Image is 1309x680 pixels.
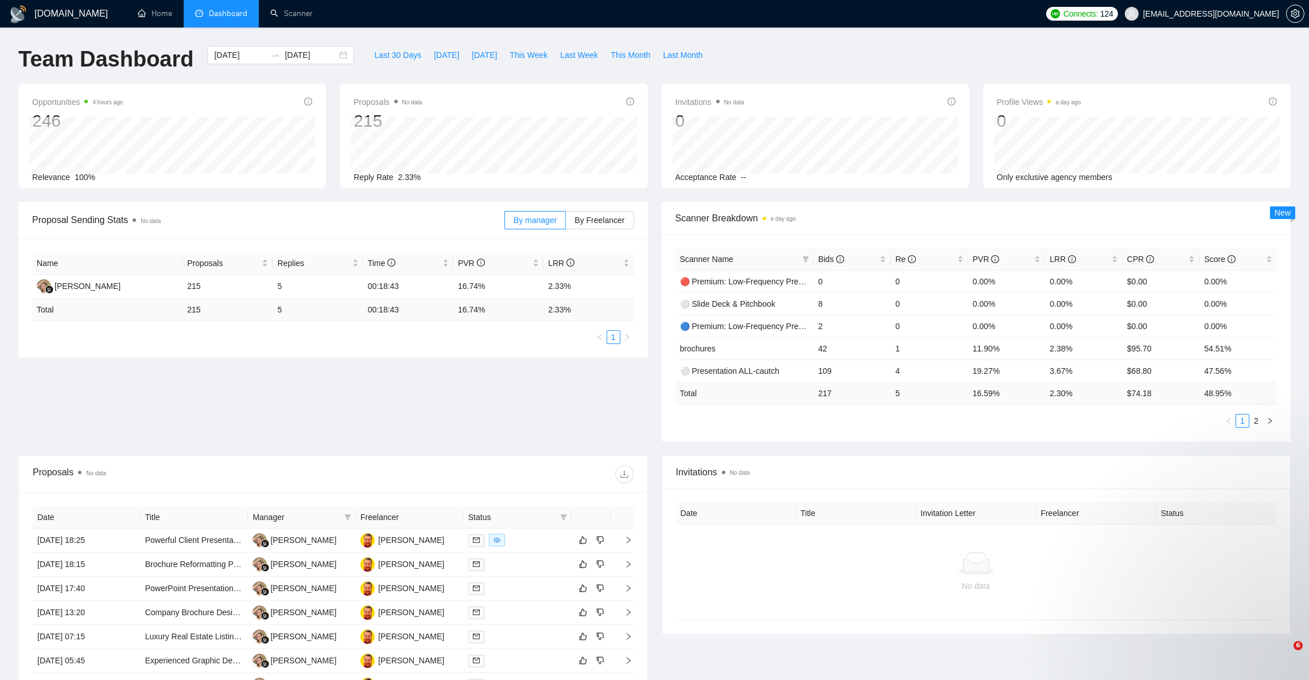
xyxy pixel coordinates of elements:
[1051,9,1060,18] img: upwork-logo.png
[615,560,632,568] span: right
[1287,9,1304,18] span: setting
[285,49,337,61] input: End date
[1045,315,1122,337] td: 0.00%
[187,257,259,269] span: Proposals
[360,654,375,668] img: JN
[558,509,569,526] span: filter
[477,259,485,267] span: info-circle
[270,534,336,546] div: [PERSON_NAME]
[473,633,480,640] span: mail
[141,506,248,529] th: Title
[141,577,248,601] td: PowerPoint Presentation Creation
[615,584,632,592] span: right
[675,211,1277,225] span: Scanner Breakdown
[354,95,422,109] span: Proposals
[356,506,464,529] th: Freelancer
[145,536,304,545] a: Powerful Client Presentation Design Needed
[1122,359,1200,382] td: $68.80
[593,630,607,643] button: dislike
[473,585,480,592] span: mail
[574,216,624,225] span: By Freelancer
[593,654,607,667] button: dislike
[402,99,422,105] span: No data
[1270,641,1298,669] iframe: Intercom live chat
[676,465,1277,479] span: Invitations
[368,259,395,268] span: Time
[270,630,336,643] div: [PERSON_NAME]
[360,535,444,544] a: JN[PERSON_NAME]
[991,255,999,263] span: info-circle
[465,46,503,64] button: [DATE]
[800,251,811,268] span: filter
[1225,417,1232,424] span: left
[253,559,336,568] a: VZ[PERSON_NAME]
[33,601,141,625] td: [DATE] 13:20
[378,630,444,643] div: [PERSON_NAME]
[1036,502,1156,525] th: Freelancer
[1269,97,1277,105] span: info-circle
[947,97,955,105] span: info-circle
[802,256,809,263] span: filter
[579,584,587,593] span: like
[270,582,336,595] div: [PERSON_NAME]
[304,97,312,105] span: info-circle
[1068,255,1076,263] span: info-circle
[141,218,161,224] span: No data
[9,5,28,24] img: logo
[360,557,375,572] img: JN
[548,259,574,268] span: LRR
[271,50,280,60] span: to
[141,649,248,673] td: Experienced Graphic Designer Needed – 4-Page Premium Skincare Brochure
[576,581,590,595] button: like
[560,514,567,521] span: filter
[1156,502,1276,525] th: Status
[374,49,421,61] span: Last 30 Days
[473,537,480,544] span: mail
[253,533,267,548] img: VZ
[273,252,363,275] th: Replies
[576,533,590,547] button: like
[675,110,744,132] div: 0
[360,583,444,592] a: JN[PERSON_NAME]
[579,536,587,545] span: like
[680,299,775,308] a: ⚪ Slide Deck & Pitchbook
[360,581,375,596] img: JN
[596,334,603,341] span: left
[360,559,444,568] a: JN[PERSON_NAME]
[680,277,836,286] a: 🔴 Premium: Low-Frequency Presentations
[593,581,607,595] button: dislike
[615,632,632,640] span: right
[253,581,267,596] img: VZ
[253,654,267,668] img: VZ
[680,366,779,376] a: ⚪ Presentation ALL-cautch
[1122,315,1200,337] td: $0.00
[378,534,444,546] div: [PERSON_NAME]
[37,281,121,290] a: VZ[PERSON_NAME]
[1204,255,1235,264] span: Score
[968,359,1046,382] td: 19.27%
[453,299,543,321] td: 16.74 %
[1122,270,1200,292] td: $0.00
[968,382,1046,404] td: 16.59 %
[45,286,53,294] img: gigradar-bm.png
[814,270,891,292] td: 0
[1045,337,1122,359] td: 2.38%
[344,514,351,521] span: filter
[270,558,336,570] div: [PERSON_NAME]
[968,270,1046,292] td: 0.00%
[968,315,1046,337] td: 0.00%
[908,255,916,263] span: info-circle
[596,536,604,545] span: dislike
[271,50,280,60] span: swap-right
[277,257,349,269] span: Replies
[895,255,916,264] span: Re
[378,582,444,595] div: [PERSON_NAME]
[145,584,266,593] a: PowerPoint Presentation Creation
[818,255,844,264] span: Bids
[1263,414,1277,428] li: Next Page
[182,275,273,299] td: 215
[368,46,428,64] button: Last 30 Days
[214,49,266,61] input: Start date
[566,259,574,267] span: info-circle
[814,359,891,382] td: 109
